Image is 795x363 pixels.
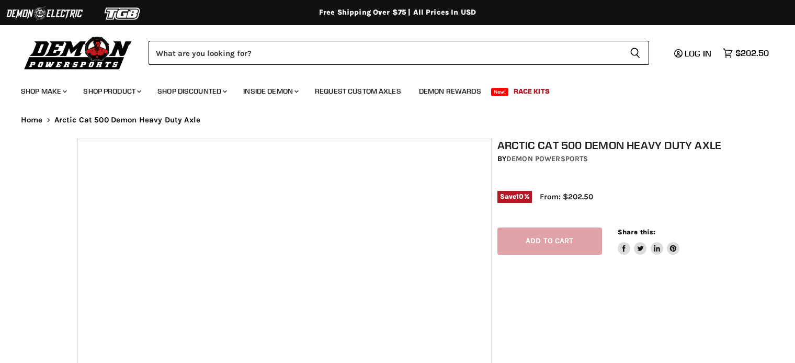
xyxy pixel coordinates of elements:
a: Request Custom Axles [307,81,409,102]
h1: Arctic Cat 500 Demon Heavy Duty Axle [497,139,723,152]
button: Search [621,41,649,65]
a: Shop Discounted [150,81,233,102]
a: Log in [669,49,718,58]
a: Race Kits [506,81,558,102]
a: Shop Make [13,81,73,102]
aside: Share this: [618,228,680,255]
span: Share this: [618,228,655,236]
img: TGB Logo 2 [84,4,162,24]
span: 10 [516,192,524,200]
a: $202.50 [718,46,774,61]
img: Demon Electric Logo 2 [5,4,84,24]
input: Search [149,41,621,65]
span: Save % [497,191,532,202]
form: Product [149,41,649,65]
div: by [497,153,723,165]
a: Inside Demon [235,81,305,102]
a: Demon Rewards [411,81,489,102]
a: Shop Product [75,81,147,102]
ul: Main menu [13,76,766,102]
img: Demon Powersports [21,34,135,71]
span: Log in [685,48,711,59]
a: Home [21,116,43,124]
span: New! [491,88,509,96]
a: Demon Powersports [506,154,588,163]
span: Arctic Cat 500 Demon Heavy Duty Axle [54,116,200,124]
span: $202.50 [735,48,769,58]
span: From: $202.50 [540,192,593,201]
